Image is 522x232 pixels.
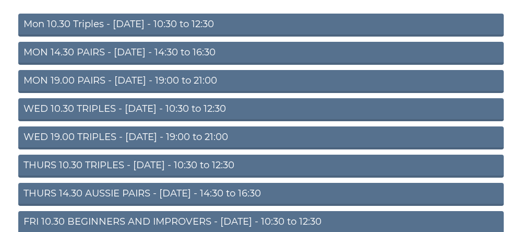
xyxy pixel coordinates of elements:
a: WED 19.00 TRIPLES - [DATE] - 19:00 to 21:00 [18,126,504,149]
a: THURS 14.30 AUSSIE PAIRS - [DATE] - 14:30 to 16:30 [18,183,504,206]
a: MON 14.30 PAIRS - [DATE] - 14:30 to 16:30 [18,42,504,65]
a: THURS 10.30 TRIPLES - [DATE] - 10:30 to 12:30 [18,155,504,178]
a: Mon 10.30 Triples - [DATE] - 10:30 to 12:30 [18,14,504,37]
a: MON 19.00 PAIRS - [DATE] - 19:00 to 21:00 [18,70,504,93]
a: WED 10.30 TRIPLES - [DATE] - 10:30 to 12:30 [18,98,504,121]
